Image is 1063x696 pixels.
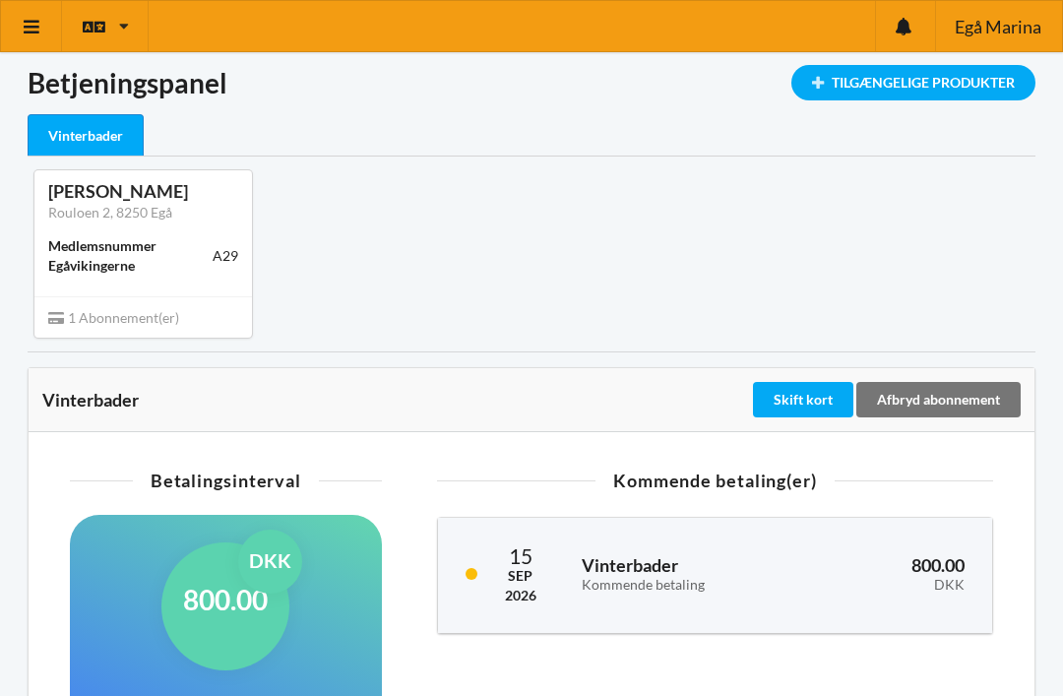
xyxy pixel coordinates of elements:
[505,586,536,605] div: 2026
[856,382,1021,417] div: Afbryd abonnement
[28,65,1035,100] h1: Betjeningspanel
[505,545,536,566] div: 15
[437,472,993,489] div: Kommende betaling(er)
[582,554,794,594] h3: Vinterbader
[183,582,268,617] h1: 800.00
[822,554,965,594] h3: 800.00
[48,180,238,203] div: [PERSON_NAME]
[955,18,1041,35] span: Egå Marina
[791,65,1035,100] div: Tilgængelige Produkter
[42,390,749,410] div: Vinterbader
[213,246,238,266] div: A29
[822,577,965,594] div: DKK
[753,382,853,417] div: Skift kort
[48,309,179,326] span: 1 Abonnement(er)
[48,204,172,221] a: Rouloen 2, 8250 Egå
[582,577,794,594] div: Kommende betaling
[28,114,144,157] div: Vinterbader
[70,472,382,489] div: Betalingsinterval
[238,530,302,594] div: DKK
[48,236,213,276] div: Medlemsnummer Egåvikingerne
[505,566,536,586] div: Sep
